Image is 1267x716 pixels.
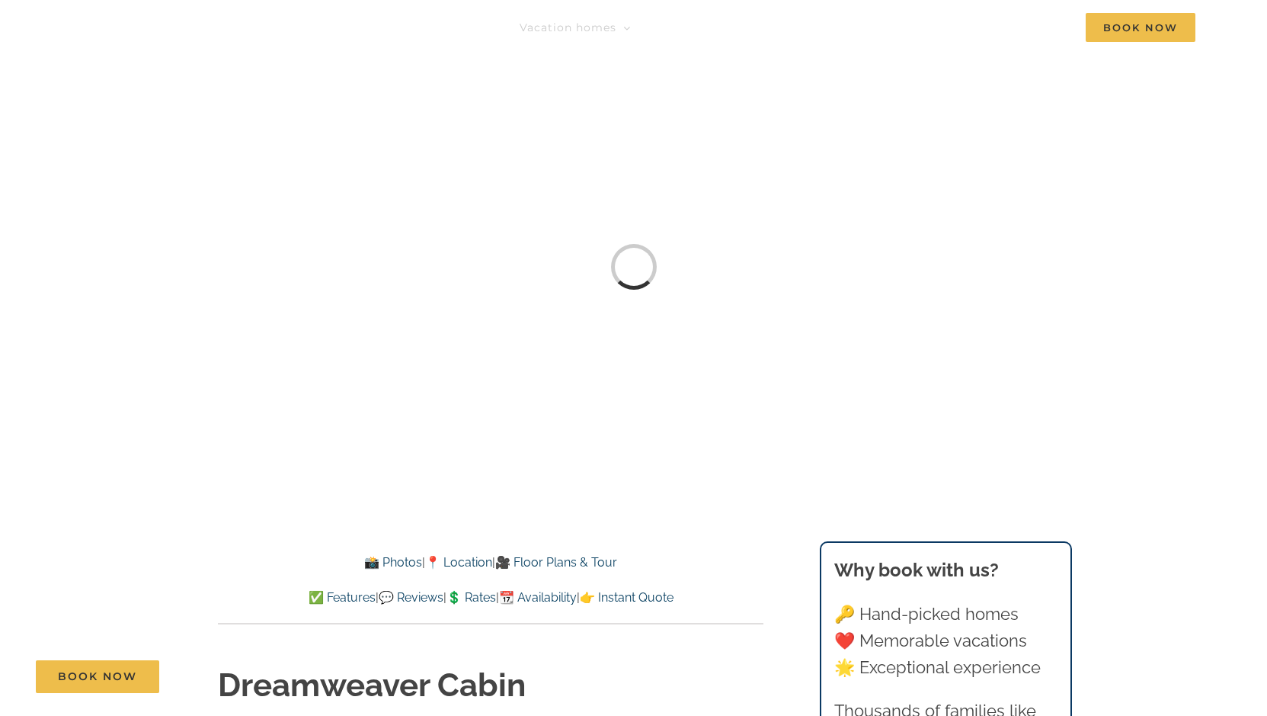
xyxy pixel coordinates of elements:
[218,553,763,573] p: | |
[580,590,673,605] a: 👉 Instant Quote
[834,601,1057,682] p: 🔑 Hand-picked homes ❤️ Memorable vacations 🌟 Exceptional experience
[309,590,376,605] a: ✅ Features
[1003,12,1051,43] a: Contact
[601,235,665,299] div: Loading...
[834,557,1057,584] h3: Why book with us?
[665,12,756,43] a: Things to do
[218,588,763,608] p: | | | |
[520,12,1195,43] nav: Main Menu
[520,12,631,43] a: Vacation homes
[665,22,741,33] span: Things to do
[499,590,577,605] a: 📆 Availability
[36,660,159,693] a: Book Now
[790,22,869,33] span: Deals & More
[379,590,443,605] a: 💬 Reviews
[520,22,616,33] span: Vacation homes
[918,22,955,33] span: About
[364,555,422,570] a: 📸 Photos
[918,12,969,43] a: About
[1086,13,1195,42] span: Book Now
[790,12,884,43] a: Deals & More
[425,555,492,570] a: 📍 Location
[58,670,137,683] span: Book Now
[446,590,496,605] a: 💲 Rates
[1003,22,1051,33] span: Contact
[72,16,330,50] img: Branson Family Retreats Logo
[495,555,617,570] a: 🎥 Floor Plans & Tour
